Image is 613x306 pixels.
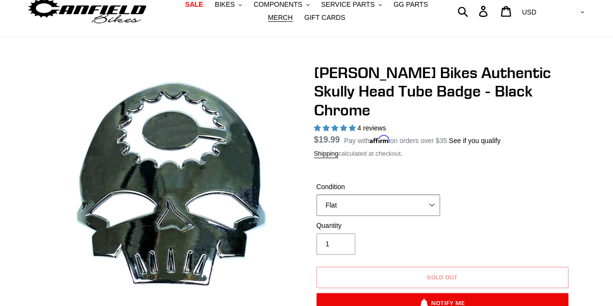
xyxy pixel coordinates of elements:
[314,135,340,145] span: $19.99
[304,14,346,22] span: GIFT CARDS
[427,274,458,281] span: Sold out
[263,11,298,24] a: MERCH
[357,124,386,132] span: 4 reviews
[268,14,293,22] span: MERCH
[185,0,203,9] span: SALE
[299,11,350,24] a: GIFT CARDS
[314,64,571,119] h1: [PERSON_NAME] Bikes Authentic Skully Head Tube Badge - Black Chrome
[449,137,501,145] a: See if you qualify - Learn more about Affirm Financing (opens in modal)
[370,135,390,144] span: Affirm
[316,182,440,192] label: Condition
[321,0,375,9] span: SERVICE PARTS
[314,149,571,159] div: calculated at checkout.
[215,0,235,9] span: BIKES
[314,124,358,132] span: 5.00 stars
[314,150,339,158] a: Shipping
[344,133,501,146] p: Pay with on orders over $35.
[393,0,428,9] span: GG PARTS
[316,267,568,288] button: Sold out
[253,0,302,9] span: COMPONENTS
[316,221,440,231] label: Quantity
